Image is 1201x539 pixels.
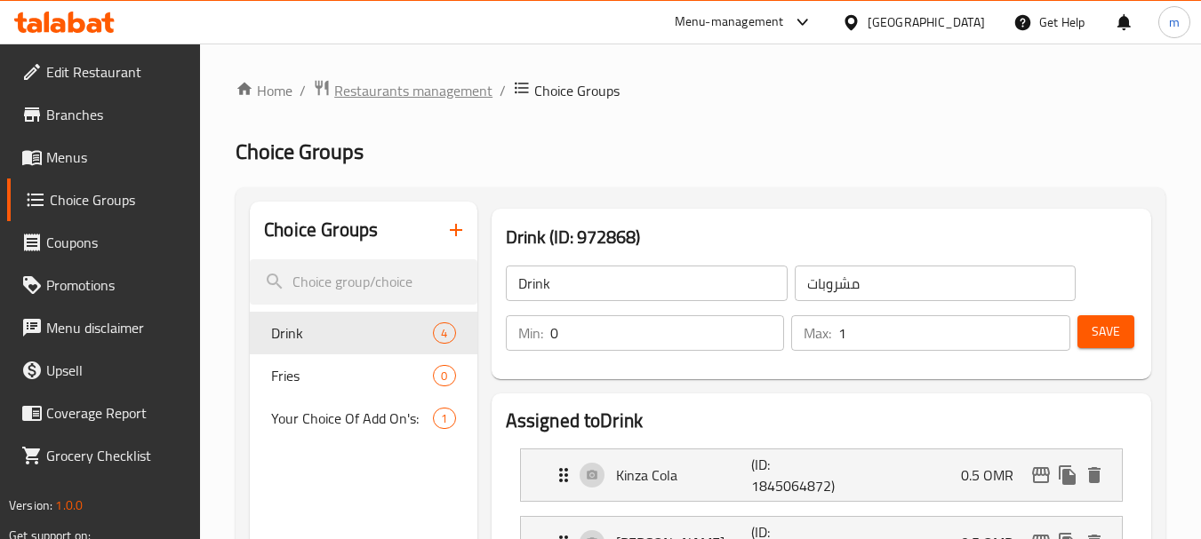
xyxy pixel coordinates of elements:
button: duplicate [1054,462,1081,488]
span: Edit Restaurant [46,61,187,83]
li: / [500,80,506,101]
button: delete [1081,462,1108,488]
span: Choice Groups [534,80,620,101]
p: Kinza Cola [616,464,752,486]
a: Menus [7,136,201,178]
span: Menu disclaimer [46,317,187,338]
span: Menus [46,147,187,168]
span: Drink [271,322,433,344]
li: Expand [506,441,1137,509]
span: Version: [9,494,52,517]
span: Coupons [46,232,187,253]
input: search [250,259,476,305]
div: Fries0 [250,354,476,397]
span: 0 [434,368,454,384]
h2: Assigned to Drink [506,408,1137,434]
div: Expand [521,449,1122,501]
span: 4 [434,325,454,342]
p: Max: [804,322,831,344]
button: Save [1077,315,1134,348]
p: Min: [518,322,543,344]
span: Choice Groups [236,131,364,171]
h3: Drink (ID: 972868) [506,223,1137,251]
span: 1 [434,410,454,427]
div: Choices [433,408,455,429]
span: Grocery Checklist [46,445,187,466]
div: Choices [433,365,455,386]
span: m [1169,12,1180,32]
a: Coupons [7,221,201,264]
span: Branches [46,104,187,125]
span: Fries [271,365,433,386]
div: Drink4 [250,312,476,354]
a: Home [236,80,292,101]
nav: breadcrumb [236,79,1165,102]
a: Menu disclaimer [7,306,201,349]
a: Upsell [7,349,201,392]
a: Grocery Checklist [7,434,201,477]
span: Coverage Report [46,402,187,424]
span: Choice Groups [50,189,187,210]
span: Restaurants management [334,80,492,101]
span: Your Choice Of Add On's: [271,408,433,429]
span: 1.0.0 [55,494,83,517]
span: Save [1092,321,1120,343]
div: Menu-management [675,12,784,33]
a: Choice Groups [7,178,201,221]
a: Branches [7,93,201,136]
a: Promotions [7,264,201,306]
span: Promotions [46,274,187,296]
p: (ID: 1845064872) [751,454,842,496]
a: Edit Restaurant [7,51,201,93]
div: [GEOGRAPHIC_DATA] [868,12,985,32]
div: Your Choice Of Add On's:1 [250,397,476,440]
a: Restaurants management [313,79,492,102]
span: Upsell [46,360,187,381]
li: / [300,80,306,101]
a: Coverage Report [7,392,201,434]
h2: Choice Groups [264,217,378,243]
p: 0.5 OMR [961,464,1028,486]
div: Choices [433,322,455,344]
button: edit [1028,462,1054,488]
